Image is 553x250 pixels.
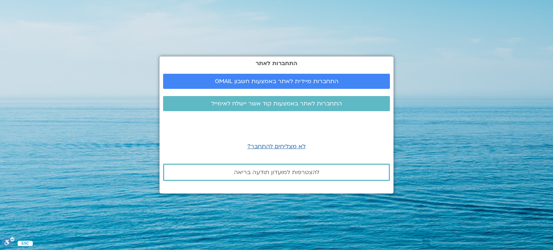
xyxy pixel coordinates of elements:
[163,96,390,111] a: התחברות לאתר באמצעות קוד אשר יישלח לאימייל
[211,100,342,107] span: התחברות לאתר באמצעות קוד אשר יישלח לאימייל
[234,169,319,176] span: להצטרפות למועדון תודעה בריאה
[215,78,338,85] span: התחברות מיידית לאתר באמצעות חשבון GMAIL
[163,60,390,67] h2: התחברות לאתר
[163,164,390,181] a: להצטרפות למועדון תודעה בריאה
[163,74,390,89] a: התחברות מיידית לאתר באמצעות חשבון GMAIL
[247,142,306,150] a: לא מצליחים להתחבר?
